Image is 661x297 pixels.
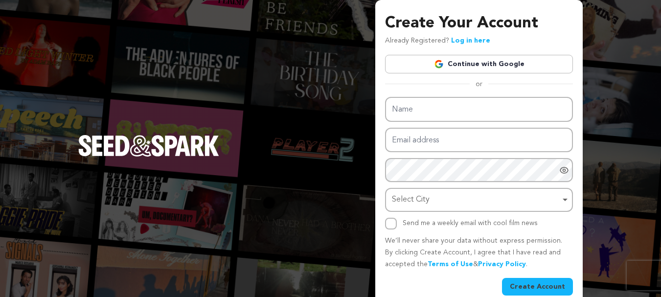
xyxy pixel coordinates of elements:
[385,128,573,153] input: Email address
[559,165,569,175] a: Show password as plain text. Warning: this will display your password on the screen.
[385,235,573,270] p: We’ll never share your data without express permission. By clicking Create Account, I agree that ...
[478,261,526,268] a: Privacy Policy
[428,261,473,268] a: Terms of Use
[451,37,490,44] a: Log in here
[78,135,219,176] a: Seed&Spark Homepage
[385,97,573,122] input: Name
[470,79,488,89] span: or
[403,220,538,227] label: Send me a weekly email with cool film news
[434,59,444,69] img: Google logo
[385,35,490,47] p: Already Registered?
[502,278,573,296] button: Create Account
[385,55,573,73] a: Continue with Google
[385,12,573,35] h3: Create Your Account
[392,193,560,207] div: Select City
[78,135,219,157] img: Seed&Spark Logo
